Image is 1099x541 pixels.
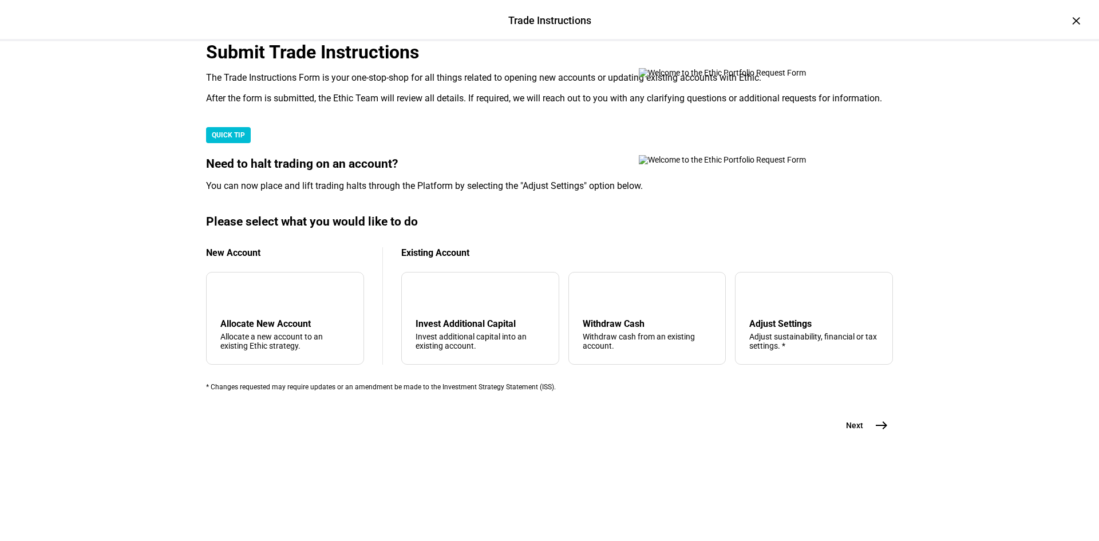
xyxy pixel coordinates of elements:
[206,247,364,258] div: New Account
[1067,11,1085,30] div: ×
[583,332,712,350] div: Withdraw cash from an existing account.
[875,418,888,432] mat-icon: east
[206,383,893,391] div: * Changes requested may require updates or an amendment be made to the Investment Strategy Statem...
[206,41,893,63] div: Submit Trade Instructions
[585,289,599,302] mat-icon: arrow_upward
[220,318,350,329] div: Allocate New Account
[749,286,768,305] mat-icon: tune
[206,157,893,171] div: Need to halt trading on an account?
[206,72,893,84] div: The Trade Instructions Form is your one-stop-shop for all things related to opening new accounts ...
[508,13,591,28] div: Trade Instructions
[749,332,879,350] div: Adjust sustainability, financial or tax settings. *
[206,127,251,143] div: QUICK TIP
[223,289,236,302] mat-icon: add
[418,289,432,302] mat-icon: arrow_downward
[220,332,350,350] div: Allocate a new account to an existing Ethic strategy.
[749,318,879,329] div: Adjust Settings
[416,318,545,329] div: Invest Additional Capital
[639,155,845,164] img: Welcome to the Ethic Portfolio Request Form
[583,318,712,329] div: Withdraw Cash
[206,93,893,104] div: After the form is submitted, the Ethic Team will review all details. If required, we will reach o...
[846,420,863,431] span: Next
[206,215,893,229] div: Please select what you would like to do
[206,180,893,192] div: You can now place and lift trading halts through the Platform by selecting the "Adjust Settings" ...
[639,68,845,77] img: Welcome to the Ethic Portfolio Request Form
[401,247,893,258] div: Existing Account
[832,414,893,437] button: Next
[416,332,545,350] div: Invest additional capital into an existing account.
